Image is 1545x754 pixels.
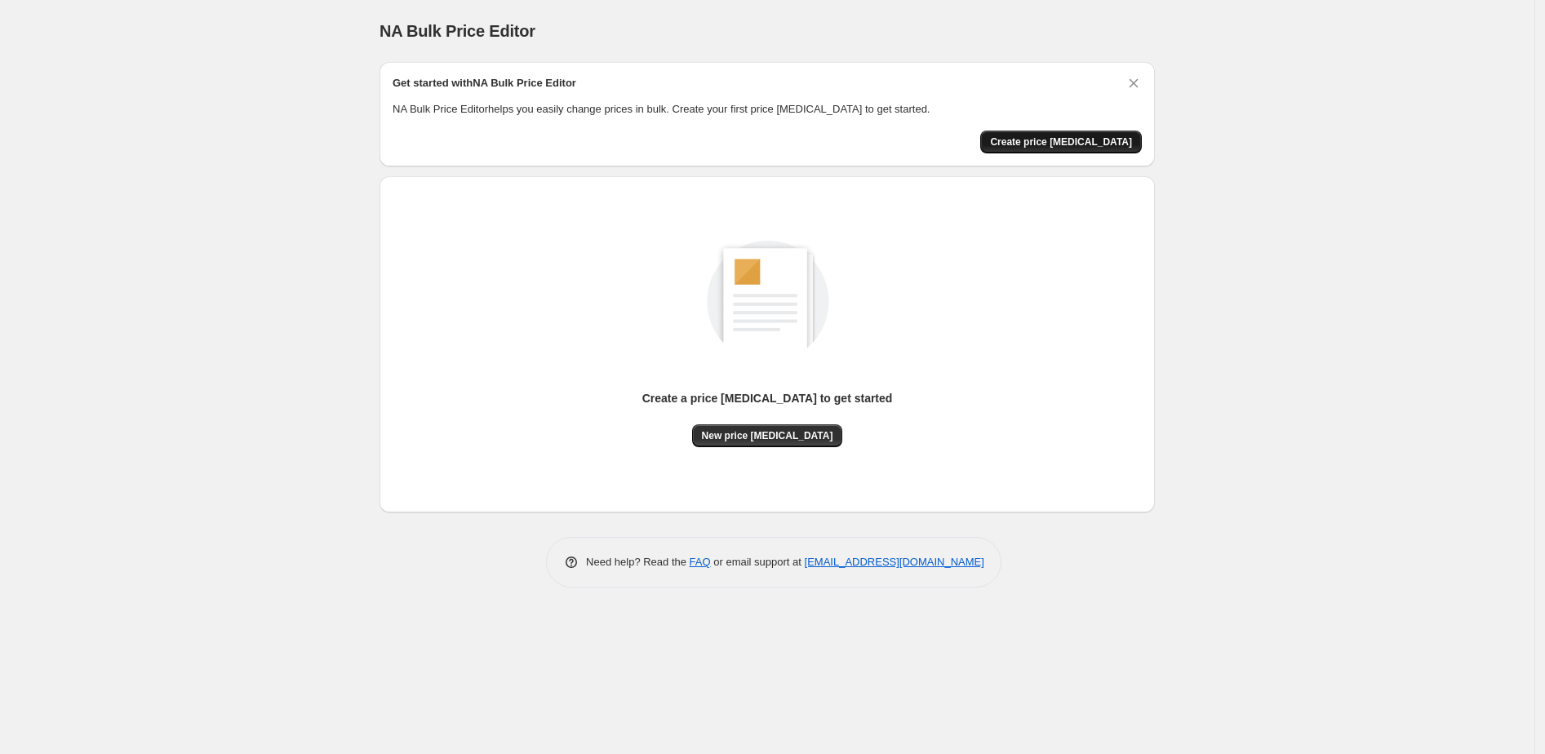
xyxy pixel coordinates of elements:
button: Create price change job [980,131,1142,153]
span: Create price [MEDICAL_DATA] [990,135,1132,149]
a: [EMAIL_ADDRESS][DOMAIN_NAME] [805,556,984,568]
button: Dismiss card [1125,75,1142,91]
span: Need help? Read the [586,556,690,568]
button: New price [MEDICAL_DATA] [692,424,843,447]
a: FAQ [690,556,711,568]
h2: Get started with NA Bulk Price Editor [393,75,576,91]
p: Create a price [MEDICAL_DATA] to get started [642,390,893,406]
span: or email support at [711,556,805,568]
span: New price [MEDICAL_DATA] [702,429,833,442]
span: NA Bulk Price Editor [380,22,535,40]
p: NA Bulk Price Editor helps you easily change prices in bulk. Create your first price [MEDICAL_DAT... [393,101,1142,118]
